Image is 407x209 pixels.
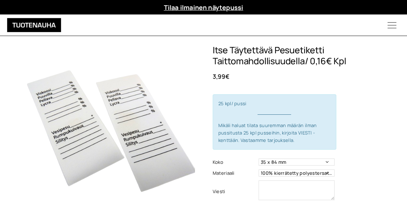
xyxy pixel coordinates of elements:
label: Viesti [213,188,257,195]
a: Tilaa ilmainen näytepussi [164,3,243,12]
bdi: 3,99 [213,72,229,80]
label: Koko [213,159,257,166]
button: Menu [377,14,407,36]
h1: Itse täytettävä pesuetiketti taittomahdollisuudella/ 0,16€ kpl [213,45,396,67]
span: € [225,72,229,80]
label: Materiaali [213,169,257,177]
img: Tuotenauha Oy [7,18,61,32]
span: 25 kpl/ pussi Mikäli haluat tilata suuremman määrän ilman pussitusta 25 kpl pusseihin, kirjoita V... [218,100,331,143]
